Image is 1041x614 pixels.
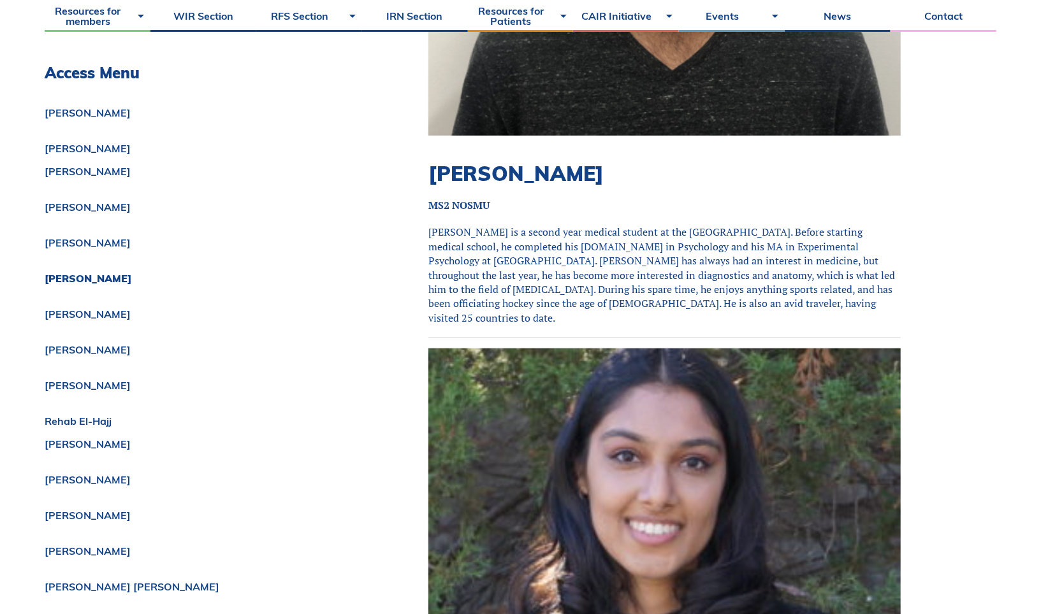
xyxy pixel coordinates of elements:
a: [PERSON_NAME] [45,108,365,118]
a: [PERSON_NAME] [45,475,365,485]
a: [PERSON_NAME] [45,166,365,176]
a: [PERSON_NAME] [PERSON_NAME] [45,582,365,592]
a: [PERSON_NAME] [45,439,365,449]
a: [PERSON_NAME] [45,546,365,556]
a: [PERSON_NAME] [45,510,365,520]
p: [PERSON_NAME] is a second year medical student at the [GEOGRAPHIC_DATA]. Before starting medical ... [428,225,901,325]
a: Rehab El-Hajj [45,416,365,426]
a: [PERSON_NAME] [45,238,365,248]
a: [PERSON_NAME] [45,309,365,319]
h2: [PERSON_NAME] [428,161,901,185]
h3: Access Menu [45,64,365,82]
a: [PERSON_NAME] [45,143,365,153]
a: [PERSON_NAME] [45,202,365,212]
a: [PERSON_NAME] [45,380,365,390]
strong: MS2 NOSMU [428,198,490,212]
a: [PERSON_NAME] [45,345,365,355]
a: [PERSON_NAME] [45,273,365,283]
